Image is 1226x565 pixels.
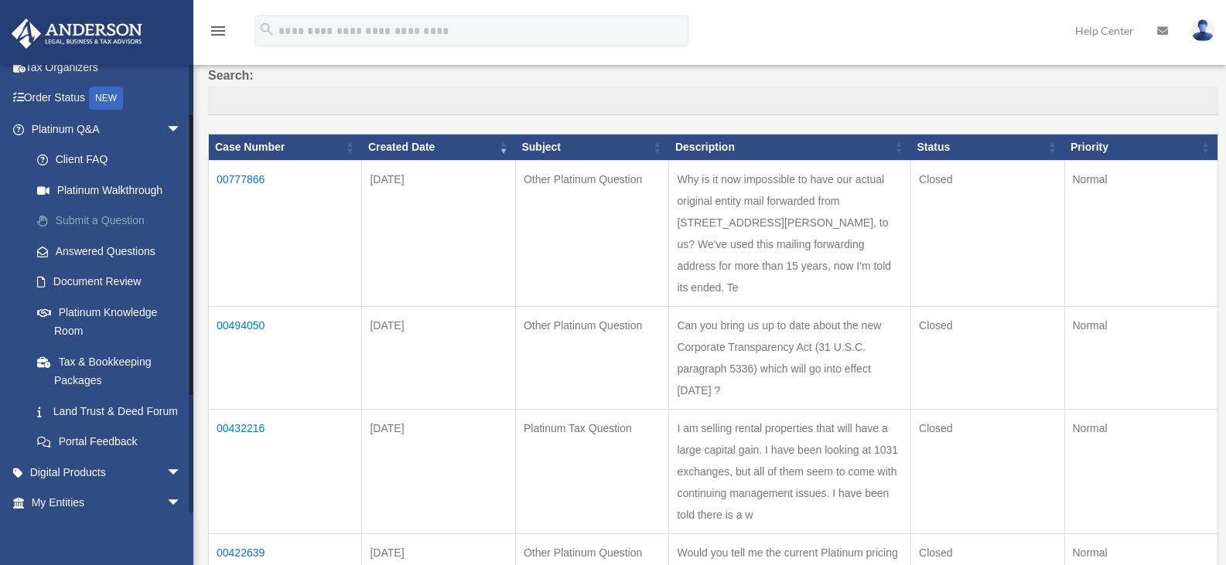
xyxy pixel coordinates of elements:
th: Priority: activate to sort column ascending [1064,134,1218,161]
a: Tax Organizers [11,52,205,83]
td: 00777866 [209,161,362,307]
a: Answered Questions [22,236,197,267]
a: Portal Feedback [22,427,205,458]
td: Closed [911,161,1064,307]
span: arrow_drop_down [166,457,197,488]
td: Closed [911,307,1064,410]
a: Document Review [22,267,205,298]
td: [DATE] [362,307,515,410]
td: Other Platinum Question [515,307,668,410]
a: Digital Productsarrow_drop_down [11,457,205,488]
img: User Pic [1191,19,1214,42]
a: My Entitiesarrow_drop_down [11,488,205,519]
span: arrow_drop_down [166,488,197,519]
a: Land Trust & Deed Forum [22,396,205,427]
a: Submit a Question [22,206,205,237]
img: Anderson Advisors Platinum Portal [7,19,147,49]
i: search [258,21,275,38]
a: Tax & Bookkeeping Packages [22,346,205,396]
td: 00494050 [209,307,362,410]
td: Can you bring us up to date about the new Corporate Transparency Act (31 U.S.C. paragraph 5336) w... [669,307,911,410]
th: Status: activate to sort column ascending [911,134,1064,161]
td: Closed [911,410,1064,534]
a: Platinum Walkthrough [22,175,205,206]
th: Subject: activate to sort column ascending [515,134,668,161]
td: 00432216 [209,410,362,534]
th: Description: activate to sort column ascending [669,134,911,161]
td: Platinum Tax Question [515,410,668,534]
a: Platinum Knowledge Room [22,297,205,346]
div: NEW [89,87,123,110]
a: Order StatusNEW [11,83,205,114]
td: Normal [1064,307,1218,410]
td: Other Platinum Question [515,161,668,307]
i: menu [209,22,227,40]
a: Platinum Q&Aarrow_drop_down [11,114,205,145]
td: Normal [1064,161,1218,307]
label: Search: [208,65,1218,116]
td: Why is it now impossible to have our actual original entity mail forwarded from [STREET_ADDRESS][... [669,161,911,307]
td: I am selling rental properties that will have a large capital gain. I have been looking at 1031 e... [669,410,911,534]
a: Client FAQ [22,145,205,175]
a: menu [209,27,227,40]
span: arrow_drop_down [166,114,197,145]
td: Normal [1064,410,1218,534]
th: Created Date: activate to sort column ascending [362,134,515,161]
input: Search: [208,87,1218,116]
td: [DATE] [362,161,515,307]
th: Case Number: activate to sort column ascending [209,134,362,161]
td: [DATE] [362,410,515,534]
